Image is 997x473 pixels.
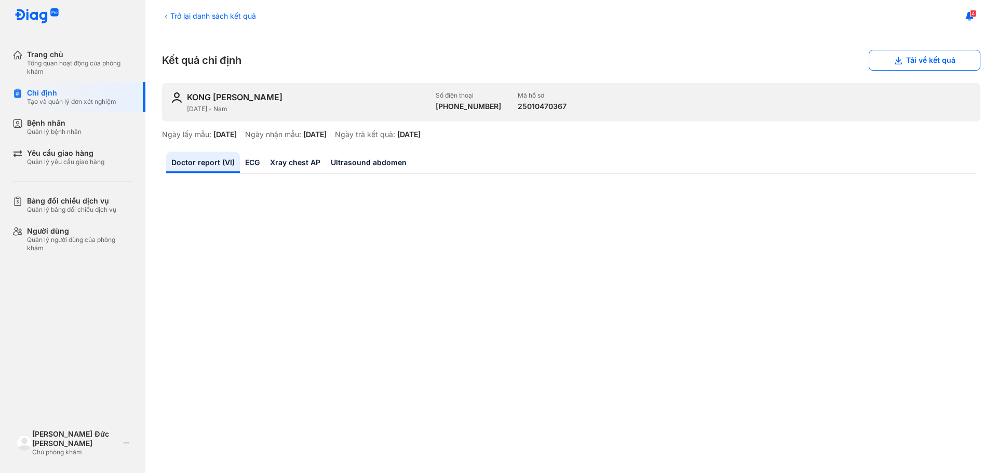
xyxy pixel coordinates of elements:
[436,102,501,111] div: [PHONE_NUMBER]
[27,196,116,206] div: Bảng đối chiếu dịch vụ
[27,118,82,128] div: Bệnh nhân
[213,130,237,139] div: [DATE]
[166,152,240,173] a: Doctor report (VI)
[27,59,133,76] div: Tổng quan hoạt động của phòng khám
[245,130,301,139] div: Ngày nhận mẫu:
[27,88,116,98] div: Chỉ định
[15,8,59,24] img: logo
[32,429,119,448] div: [PERSON_NAME] Đức [PERSON_NAME]
[162,10,256,21] div: Trở lại danh sách kết quả
[27,98,116,106] div: Tạo và quản lý đơn xét nghiệm
[187,105,427,113] div: [DATE] - Nam
[518,102,567,111] div: 25010470367
[970,10,976,17] span: 4
[240,152,265,173] a: ECG
[27,236,133,252] div: Quản lý người dùng của phòng khám
[397,130,421,139] div: [DATE]
[27,158,104,166] div: Quản lý yêu cầu giao hàng
[869,50,980,71] button: Tải về kết quả
[326,152,412,173] a: Ultrasound abdomen
[436,91,501,100] div: Số điện thoại
[170,91,183,104] img: user-icon
[162,50,980,71] div: Kết quả chỉ định
[265,152,326,173] a: Xray chest AP
[27,148,104,158] div: Yêu cầu giao hàng
[187,91,282,103] div: KONG [PERSON_NAME]
[27,128,82,136] div: Quản lý bệnh nhân
[27,206,116,214] div: Quản lý bảng đối chiếu dịch vụ
[303,130,327,139] div: [DATE]
[32,448,119,456] div: Chủ phòng khám
[162,130,211,139] div: Ngày lấy mẫu:
[335,130,395,139] div: Ngày trả kết quả:
[27,50,133,59] div: Trang chủ
[17,435,32,451] img: logo
[518,91,567,100] div: Mã hồ sơ
[27,226,133,236] div: Người dùng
